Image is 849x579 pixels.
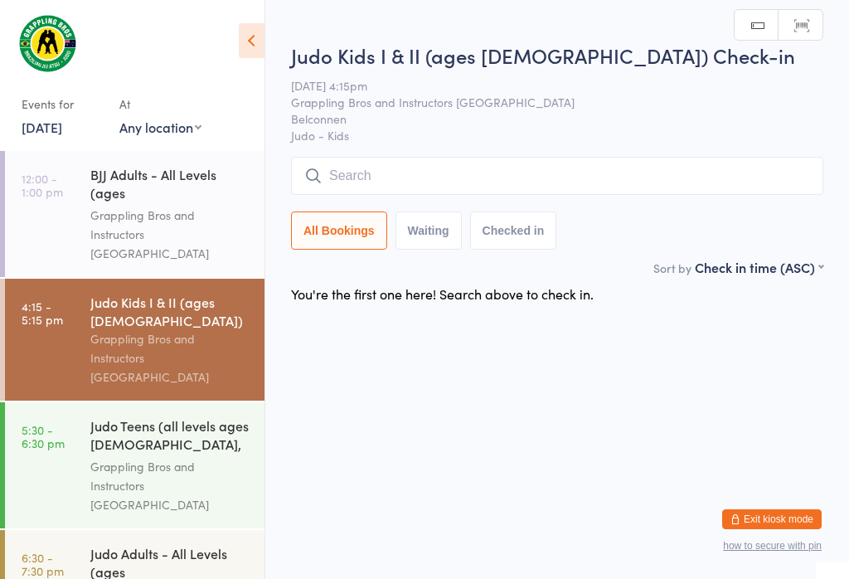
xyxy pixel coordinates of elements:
[291,77,798,94] span: [DATE] 4:15pm
[470,212,557,250] button: Checked in
[723,540,822,552] button: how to secure with pin
[22,423,65,450] time: 5:30 - 6:30 pm
[722,509,822,529] button: Exit kiosk mode
[653,260,691,276] label: Sort by
[291,127,823,144] span: Judo - Kids
[90,206,250,263] div: Grappling Bros and Instructors [GEOGRAPHIC_DATA]
[291,285,594,303] div: You're the first one here! Search above to check in.
[90,293,250,329] div: Judo Kids I & II (ages [DEMOGRAPHIC_DATA])
[22,299,63,326] time: 4:15 - 5:15 pm
[291,94,798,110] span: Grappling Bros and Instructors [GEOGRAPHIC_DATA]
[119,118,201,136] div: Any location
[22,90,103,118] div: Events for
[5,151,264,277] a: 12:00 -1:00 pmBJJ Adults - All Levels (ages [DEMOGRAPHIC_DATA]+)Grappling Bros and Instructors [G...
[17,12,79,74] img: Grappling Bros Belconnen
[291,157,823,195] input: Search
[22,172,63,198] time: 12:00 - 1:00 pm
[22,551,64,577] time: 6:30 - 7:30 pm
[291,110,798,127] span: Belconnen
[90,416,250,457] div: Judo Teens (all levels ages [DEMOGRAPHIC_DATA], advanced belts ...
[22,118,62,136] a: [DATE]
[395,212,462,250] button: Waiting
[5,279,264,401] a: 4:15 -5:15 pmJudo Kids I & II (ages [DEMOGRAPHIC_DATA])Grappling Bros and Instructors [GEOGRAPHIC...
[90,329,250,387] div: Grappling Bros and Instructors [GEOGRAPHIC_DATA]
[695,258,823,276] div: Check in time (ASC)
[5,402,264,528] a: 5:30 -6:30 pmJudo Teens (all levels ages [DEMOGRAPHIC_DATA], advanced belts ...Grappling Bros and...
[291,212,387,250] button: All Bookings
[90,165,250,206] div: BJJ Adults - All Levels (ages [DEMOGRAPHIC_DATA]+)
[291,41,823,69] h2: Judo Kids I & II (ages [DEMOGRAPHIC_DATA]) Check-in
[90,457,250,514] div: Grappling Bros and Instructors [GEOGRAPHIC_DATA]
[119,90,201,118] div: At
